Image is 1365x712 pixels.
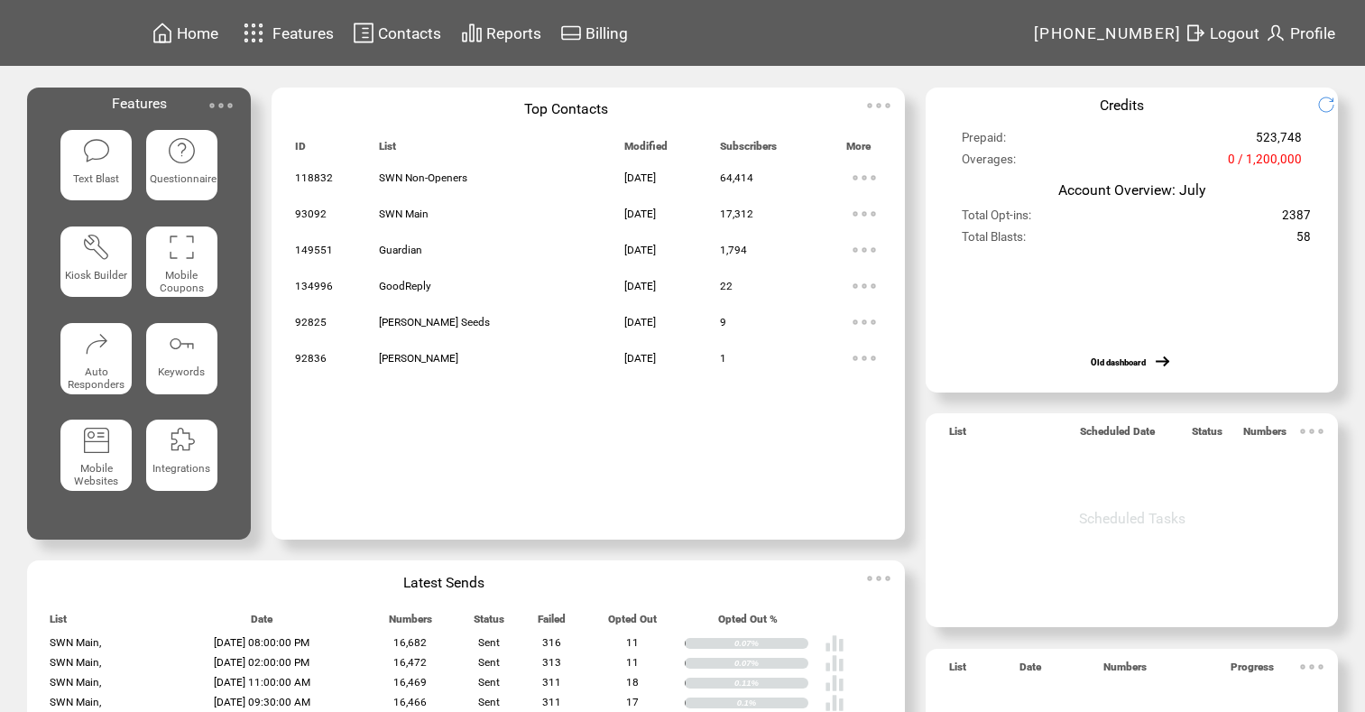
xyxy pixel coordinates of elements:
span: 523,748 [1256,131,1302,153]
img: poll%20-%20white.svg [825,633,844,653]
span: Date [251,613,272,633]
img: mobile-websites.svg [82,426,111,455]
span: 118832 [295,171,333,184]
span: [DATE] [624,171,656,184]
img: ellypsis.svg [846,160,882,196]
span: [DATE] 08:00:00 PM [214,636,309,649]
span: List [949,661,966,681]
a: Profile [1262,19,1338,47]
span: Profile [1290,24,1335,42]
span: 22 [720,280,733,292]
span: SWN Main, [50,696,101,708]
span: Home [177,24,218,42]
span: Numbers [1243,425,1287,446]
span: 134996 [295,280,333,292]
a: Text Blast [60,130,132,212]
img: ellypsis.svg [1294,413,1330,449]
span: Text Blast [73,172,119,185]
a: Contacts [350,19,444,47]
span: ID [295,140,306,161]
span: Opted Out [608,613,657,633]
span: Latest Sends [403,574,484,591]
img: ellypsis.svg [846,340,882,376]
a: Questionnaire [146,130,217,212]
span: Questionnaire [150,172,217,185]
img: poll%20-%20white.svg [825,673,844,693]
div: 0.11% [734,678,808,689]
span: [DATE] 09:30:00 AM [214,696,310,708]
span: 9 [720,316,726,328]
span: Auto Responders [68,365,125,391]
span: Sent [478,676,500,689]
img: ellypsis.svg [1294,649,1330,685]
span: 11 [626,636,639,649]
a: Home [149,19,221,47]
img: questionnaire.svg [167,136,196,165]
span: Contacts [378,24,441,42]
span: [DATE] [624,208,656,220]
span: 316 [542,636,561,649]
div: 0.07% [734,658,808,669]
span: 16,682 [393,636,427,649]
span: Numbers [1103,661,1147,681]
span: 313 [542,656,561,669]
span: [DATE] [624,352,656,365]
span: Logout [1210,24,1259,42]
span: [DATE] [624,244,656,256]
a: Mobile Coupons [146,227,217,309]
a: Integrations [146,420,217,502]
span: Progress [1231,661,1274,681]
span: [PERSON_NAME] Seeds [379,316,490,328]
span: Features [112,95,167,112]
span: Status [474,613,504,633]
span: 2387 [1282,208,1311,230]
img: coupons.svg [167,233,196,262]
span: 11 [626,656,639,669]
span: Numbers [389,613,432,633]
span: 18 [626,676,639,689]
div: 0.1% [737,698,809,708]
span: Mobile Websites [74,462,118,487]
span: SWN Main, [50,636,101,649]
span: Sent [478,696,500,708]
span: 149551 [295,244,333,256]
img: text-blast.svg [82,136,111,165]
span: Prepaid: [962,131,1006,153]
span: Features [272,24,334,42]
img: integrations.svg [167,426,196,455]
span: 92825 [295,316,327,328]
span: Date [1019,661,1041,681]
span: Credits [1100,97,1144,114]
a: Kiosk Builder [60,227,132,309]
span: GoodReply [379,280,431,292]
img: tool%201.svg [82,233,111,262]
img: chart.svg [461,22,483,44]
span: Account Overview: July [1058,181,1205,199]
span: 92836 [295,352,327,365]
span: Opted Out % [718,613,778,633]
img: exit.svg [1185,22,1206,44]
span: SWN Main, [50,656,101,669]
span: 17 [626,696,639,708]
a: Mobile Websites [60,420,132,502]
img: contacts.svg [353,22,374,44]
span: Total Blasts: [962,230,1026,252]
span: 0 / 1,200,000 [1228,153,1302,174]
span: Sent [478,656,500,669]
img: ellypsis.svg [846,196,882,232]
span: Modified [624,140,668,161]
a: Billing [558,19,631,47]
span: Overages: [962,153,1016,174]
span: Guardian [379,244,422,256]
span: Sent [478,636,500,649]
span: Top Contacts [524,100,608,117]
div: 0.07% [734,638,808,649]
a: Features [235,15,337,51]
span: List [379,140,396,161]
span: [PERSON_NAME] [379,352,458,365]
img: ellypsis.svg [861,560,897,596]
img: ellypsis.svg [846,268,882,304]
span: 1 [720,352,726,365]
a: Logout [1182,19,1262,47]
span: 64,414 [720,171,753,184]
